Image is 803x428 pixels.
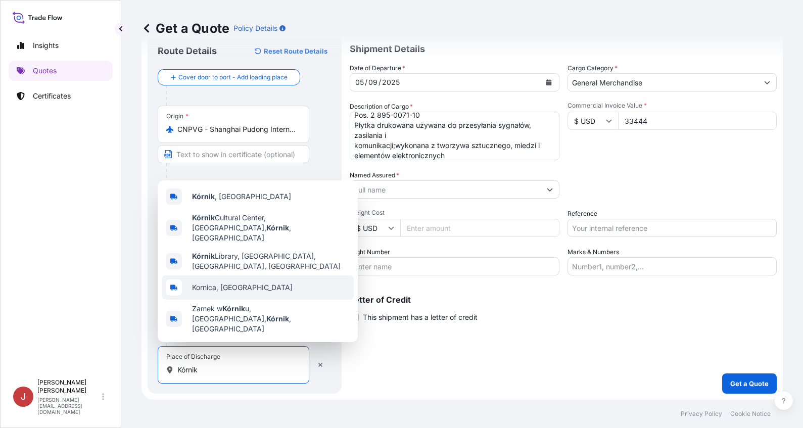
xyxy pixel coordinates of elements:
[33,91,71,101] p: Certificates
[21,392,26,402] span: J
[381,76,401,88] div: year,
[363,312,478,322] span: This shipment has a letter of credit
[568,63,618,73] label: Cargo Category
[158,145,309,163] input: Text to appear on certificate
[350,102,413,112] label: Description of Cargo
[33,66,57,76] p: Quotes
[158,183,332,192] p: Main transport mode
[350,209,559,217] span: Freight Cost
[365,76,367,88] div: /
[177,365,297,375] input: Place of Discharge
[568,102,777,110] span: Commercial Invoice Value
[37,378,100,395] p: [PERSON_NAME] [PERSON_NAME]
[367,76,379,88] div: month,
[350,257,559,275] input: Enter name
[350,247,390,257] label: Flight Number
[541,74,557,90] button: Calendar
[568,73,759,91] input: Select a commodity type
[158,180,358,342] div: Show suggestions
[192,282,293,293] span: Kornica, [GEOGRAPHIC_DATA]
[730,410,771,418] p: Cookie Notice
[192,252,215,260] b: Kórnik
[166,353,220,361] div: Place of Discharge
[33,40,59,51] p: Insights
[178,72,288,82] span: Cover door to port - Add loading place
[37,397,100,415] p: [PERSON_NAME][EMAIL_ADDRESS][DOMAIN_NAME]
[354,76,365,88] div: day,
[758,73,776,91] button: Show suggestions
[192,192,215,201] b: Kórnik
[192,192,291,202] span: , [GEOGRAPHIC_DATA]
[618,112,777,130] input: Type amount
[192,213,350,243] span: Cultural Center, [GEOGRAPHIC_DATA], , [GEOGRAPHIC_DATA]
[266,314,289,323] b: Kórnik
[350,170,399,180] label: Named Assured
[541,180,559,199] button: Show suggestions
[192,304,350,334] span: Zamek w u, [GEOGRAPHIC_DATA], , [GEOGRAPHIC_DATA]
[222,304,245,313] b: Kórnik
[400,219,559,237] input: Enter amount
[233,23,277,33] p: Policy Details
[192,213,215,222] b: Kórnik
[379,76,381,88] div: /
[266,223,289,232] b: Kórnik
[681,410,722,418] p: Privacy Policy
[350,180,541,199] input: Full name
[568,257,777,275] input: Number1, number2,...
[350,296,777,304] p: Letter of Credit
[192,251,350,271] span: Library, [GEOGRAPHIC_DATA], [GEOGRAPHIC_DATA], [GEOGRAPHIC_DATA]
[568,209,597,219] label: Reference
[568,247,619,257] label: Marks & Numbers
[350,63,405,73] span: Date of Departure
[730,378,769,389] p: Get a Quote
[568,219,777,237] input: Your internal reference
[166,112,188,120] div: Origin
[177,124,297,134] input: Origin
[141,20,229,36] p: Get a Quote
